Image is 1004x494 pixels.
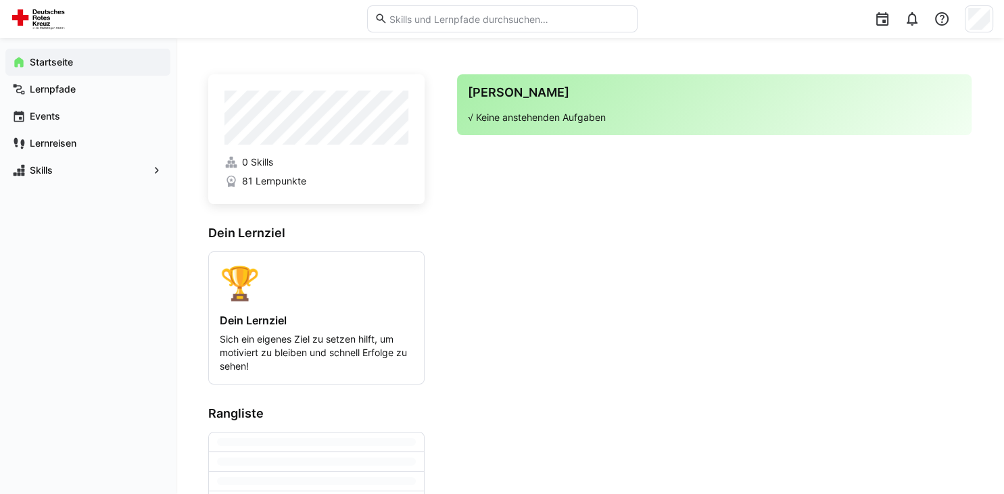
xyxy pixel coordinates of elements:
[208,406,425,421] h3: Rangliste
[468,111,961,124] p: √ Keine anstehenden Aufgaben
[468,85,961,100] h3: [PERSON_NAME]
[224,155,408,169] a: 0 Skills
[220,314,413,327] h4: Dein Lernziel
[387,13,629,25] input: Skills und Lernpfade durchsuchen…
[220,332,413,373] p: Sich ein eigenes Ziel zu setzen hilft, um motiviert zu bleiben und schnell Erfolge zu sehen!
[208,226,425,241] h3: Dein Lernziel
[220,263,413,303] div: 🏆
[242,155,273,169] span: 0 Skills
[242,174,306,188] span: 81 Lernpunkte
